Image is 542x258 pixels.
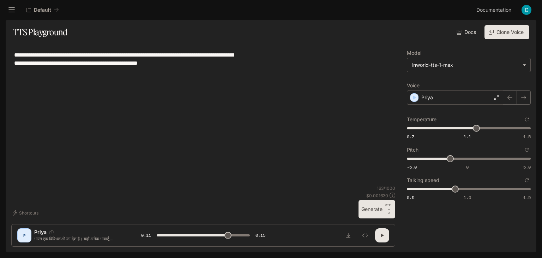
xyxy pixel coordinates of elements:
span: 1.5 [523,134,531,140]
div: inworld-tts-1-max [412,61,519,69]
span: 1.0 [464,194,471,200]
span: 0.5 [407,194,414,200]
span: -5.0 [407,164,417,170]
p: ⏎ [385,203,392,216]
button: All workspaces [23,3,62,17]
span: 1.5 [523,194,531,200]
p: भारत एक विविधताओं का देश है। यहाँ अनेक भाषाएँ, संस्कृतियाँ और परंपराएँ मिलकर एक अद्भुत पहचान बनात... [34,236,124,242]
button: Reset to default [523,146,531,154]
button: Shortcuts [11,207,41,218]
span: 0.7 [407,134,414,140]
button: Inspect [358,228,372,242]
p: Temperature [407,117,436,122]
div: P [19,230,30,241]
p: Priya [34,229,47,236]
button: Reset to default [523,116,531,123]
p: Model [407,51,421,55]
span: Documentation [476,6,511,14]
p: CTRL + [385,203,392,211]
button: Download audio [341,228,355,242]
button: User avatar [519,3,534,17]
img: User avatar [522,5,531,15]
span: 5.0 [523,164,531,170]
span: 0 [466,164,469,170]
span: 0:15 [255,232,265,239]
button: Clone Voice [484,25,529,39]
p: $ 0.001630 [366,193,388,199]
p: Pitch [407,147,418,152]
button: Reset to default [523,176,531,184]
p: Talking speed [407,178,439,183]
p: Voice [407,83,420,88]
div: inworld-tts-1-max [407,58,530,72]
span: 1.1 [464,134,471,140]
button: GenerateCTRL +⏎ [359,200,395,218]
p: Default [34,7,51,13]
p: Priya [421,94,433,101]
a: Docs [455,25,479,39]
button: Copy Voice ID [47,230,56,234]
a: Documentation [474,3,517,17]
button: open drawer [5,4,18,16]
span: 0:11 [141,232,151,239]
h1: TTS Playground [13,25,67,39]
